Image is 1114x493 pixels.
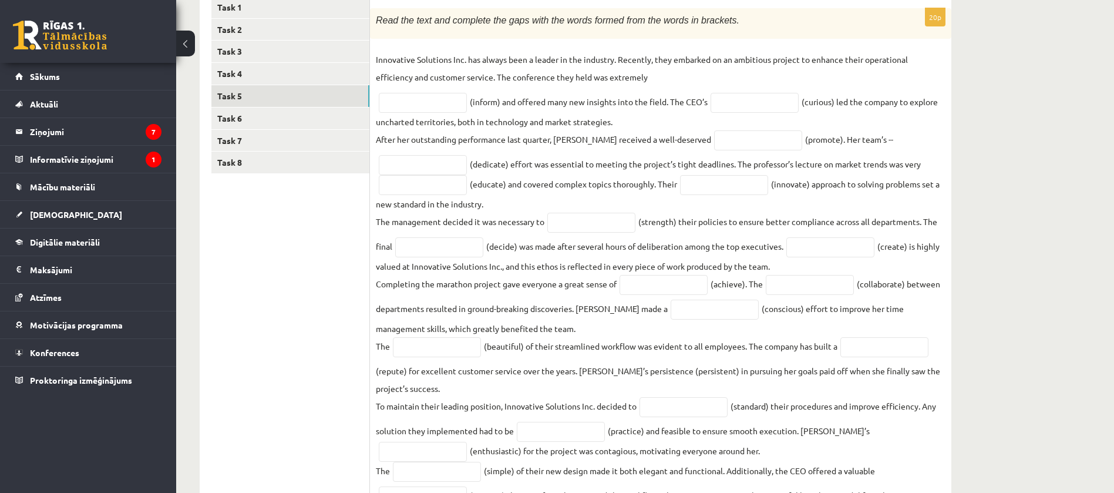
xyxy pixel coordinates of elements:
legend: Maksājumi [30,256,161,283]
a: Informatīvie ziņojumi1 [15,146,161,173]
a: Task 2 [211,19,369,41]
span: Konferences [30,347,79,358]
a: Aktuāli [15,90,161,118]
a: Digitālie materiāli [15,229,161,256]
a: Task 3 [211,41,369,62]
span: Aktuāli [30,99,58,109]
p: Innovative Solutions Inc. has always been a leader in the industry. Recently, they embarked on an... [376,51,945,86]
p: Completing the marathon project gave everyone a great sense of [376,275,617,293]
p: The management decided it was necessary to [376,213,544,230]
a: Proktoringa izmēģinājums [15,367,161,394]
a: Atzīmes [15,284,161,311]
p: 20p [925,8,945,26]
a: Task 8 [211,152,369,173]
a: Maksājumi [15,256,161,283]
span: Digitālie materiāli [30,237,100,247]
a: Rīgas 1. Tālmācības vidusskola [13,21,107,50]
a: Task 4 [211,63,369,85]
span: Proktoringa izmēģinājums [30,375,132,385]
a: Sākums [15,63,161,90]
span: Motivācijas programma [30,320,123,330]
legend: Ziņojumi [30,118,161,145]
p: The [376,462,390,479]
a: Task 5 [211,85,369,107]
p: After her outstanding performance last quarter, [PERSON_NAME] received a well-deserved [376,130,711,148]
i: 7 [146,124,161,140]
p: To maintain their leading position, Innovative Solutions Inc. decided to [376,397,637,415]
span: Read the text and complete the gaps with the words formed from the words in brackets. [376,15,739,25]
span: Sākums [30,71,60,82]
i: 1 [146,152,161,167]
span: [DEMOGRAPHIC_DATA] [30,209,122,220]
span: Atzīmes [30,292,62,303]
a: Mācību materiāli [15,173,161,200]
a: Motivācijas programma [15,311,161,338]
span: Mācību materiāli [30,182,95,192]
a: [DEMOGRAPHIC_DATA] [15,201,161,228]
a: Task 7 [211,130,369,152]
p: The [376,337,390,355]
a: Konferences [15,339,161,366]
a: Ziņojumi7 [15,118,161,145]
legend: Informatīvie ziņojumi [30,146,161,173]
a: Task 6 [211,108,369,129]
